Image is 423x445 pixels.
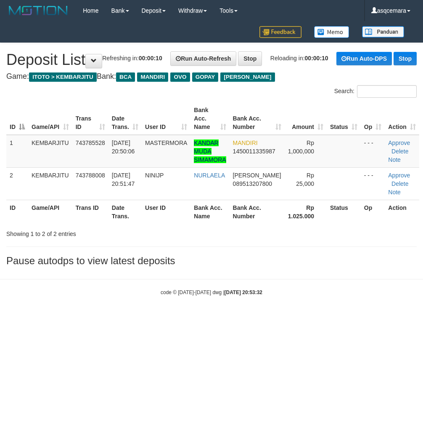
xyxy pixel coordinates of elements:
th: Date Trans. [108,200,142,224]
th: Trans ID [72,200,108,224]
a: Stop [238,51,262,66]
th: Amount: activate to sort column ascending [285,102,327,135]
span: [DATE] 20:50:06 [112,139,135,155]
th: Op: activate to sort column ascending [361,102,385,135]
span: OVO [170,72,190,82]
th: ID: activate to sort column descending [6,102,28,135]
th: Bank Acc. Name: activate to sort column ascending [190,102,229,135]
span: NINIJP [145,172,164,179]
a: Delete [391,148,408,155]
span: BCA [116,72,135,82]
img: MOTION_logo.png [6,4,70,17]
td: KEMBARJITU [28,135,72,168]
input: Search: [357,85,417,98]
a: Approve [388,139,410,146]
th: Bank Acc. Number: activate to sort column ascending [230,102,285,135]
div: Showing 1 to 2 of 2 entries [6,226,170,238]
a: NURLAELA [194,172,225,179]
td: - - - [361,167,385,200]
th: Action: activate to sort column ascending [385,102,419,135]
span: Rp 25,000 [296,172,314,187]
a: Note [388,189,401,196]
th: User ID [142,200,190,224]
label: Search: [334,85,417,98]
span: Copy 089513207800 to clipboard [233,180,272,187]
a: Stop [394,52,417,65]
span: [PERSON_NAME] [220,72,275,82]
a: Run Auto-Refresh [170,51,236,66]
th: User ID: activate to sort column ascending [142,102,190,135]
strong: 00:00:10 [139,55,162,62]
a: KANDAR MUDA SIMAMORA [194,139,226,163]
th: Status [327,200,361,224]
span: Rp 1,000,000 [288,139,314,155]
h4: Game: Bank: [6,72,417,81]
td: 2 [6,167,28,200]
span: MANDIRI [137,72,168,82]
span: MANDIRI [233,139,258,146]
span: 743785528 [76,139,105,146]
span: Copy 1450011335987 to clipboard [233,148,275,155]
th: Bank Acc. Name [190,200,229,224]
a: Approve [388,172,410,179]
a: Note [388,156,401,163]
span: Reloading in: [270,55,328,62]
th: Game/API: activate to sort column ascending [28,102,72,135]
h1: Deposit List [6,51,417,68]
th: Status: activate to sort column ascending [327,102,361,135]
span: GOPAY [192,72,219,82]
th: ID [6,200,28,224]
strong: [DATE] 20:53:32 [225,290,262,295]
th: Trans ID: activate to sort column ascending [72,102,108,135]
span: MASTERMORA [145,139,187,146]
span: 743788008 [76,172,105,179]
td: - - - [361,135,385,168]
span: [DATE] 20:51:47 [112,172,135,187]
h3: Pause autodps to view latest deposits [6,255,417,266]
strong: 00:00:10 [305,55,328,62]
th: Date Trans.: activate to sort column ascending [108,102,142,135]
span: Refreshing in: [102,55,162,62]
span: ITOTO > KEMBARJITU [29,72,97,82]
td: KEMBARJITU [28,167,72,200]
th: Rp 1.025.000 [285,200,327,224]
th: Op [361,200,385,224]
img: panduan.png [362,26,404,38]
td: 1 [6,135,28,168]
a: Delete [391,180,408,187]
img: Button%20Memo.svg [314,26,349,38]
a: Run Auto-DPS [336,52,392,65]
th: Action [385,200,419,224]
small: code © [DATE]-[DATE] dwg | [161,290,262,295]
th: Game/API [28,200,72,224]
span: [PERSON_NAME] [233,172,281,179]
img: Feedback.jpg [259,26,301,38]
th: Bank Acc. Number [230,200,285,224]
